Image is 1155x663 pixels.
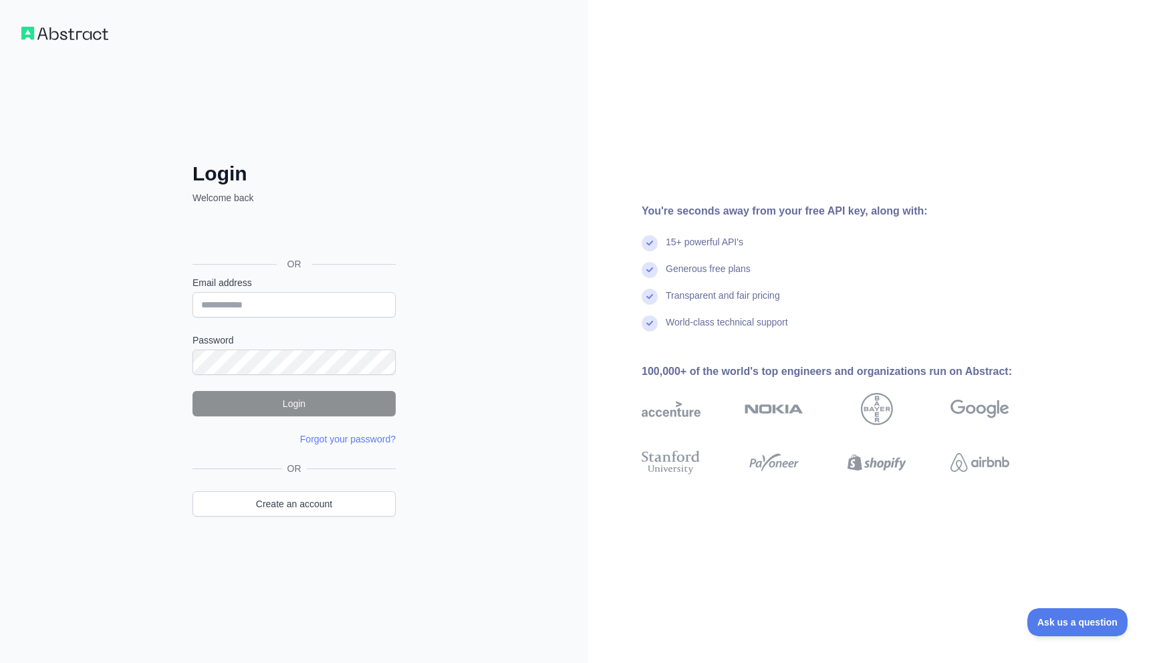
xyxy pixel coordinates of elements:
[1027,608,1128,636] iframe: Toggle Customer Support
[300,434,396,444] a: Forgot your password?
[642,364,1052,380] div: 100,000+ of the world's top engineers and organizations run on Abstract:
[642,235,658,251] img: check mark
[642,289,658,305] img: check mark
[745,393,803,425] img: nokia
[666,235,743,262] div: 15+ powerful API's
[848,448,906,477] img: shopify
[192,162,396,186] h2: Login
[192,491,396,517] a: Create an account
[192,334,396,347] label: Password
[666,315,788,342] div: World-class technical support
[282,462,307,475] span: OR
[950,393,1009,425] img: google
[861,393,893,425] img: bayer
[642,448,700,477] img: stanford university
[642,262,658,278] img: check mark
[950,448,1009,477] img: airbnb
[21,27,108,40] img: Workflow
[192,276,396,289] label: Email address
[666,262,751,289] div: Generous free plans
[642,315,658,331] img: check mark
[642,203,1052,219] div: You're seconds away from your free API key, along with:
[666,289,780,315] div: Transparent and fair pricing
[642,393,700,425] img: accenture
[186,219,400,249] iframe: Sign in with Google Button
[192,391,396,416] button: Login
[192,191,396,205] p: Welcome back
[277,257,312,271] span: OR
[745,448,803,477] img: payoneer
